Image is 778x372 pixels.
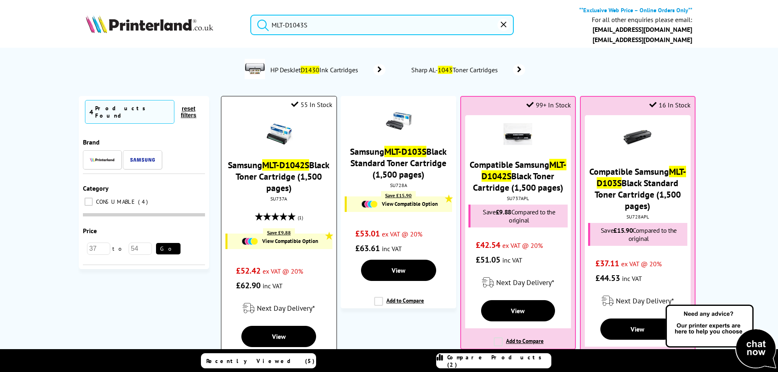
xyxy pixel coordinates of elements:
div: modal_delivery [585,290,691,312]
b: **Exclusive Web Price – Online Orders Only** [579,6,692,14]
span: View [392,266,406,274]
div: modal_delivery [225,297,332,320]
span: Compare Products (2) [447,354,551,368]
div: Save £9.88 [263,228,295,237]
a: View [241,326,316,347]
span: inc VAT [382,245,402,253]
span: £42.54 [476,240,500,250]
span: View [631,325,644,333]
div: SU728APL [587,214,689,220]
div: 99+ In Stock [526,101,571,109]
span: £62.90 [236,280,261,291]
span: £15.90 [613,226,633,234]
div: Save £15.90 [381,191,416,200]
span: inc VAT [622,274,642,283]
a: HP DeskJetD1430Ink Cartridges [269,59,386,81]
div: Products Found [95,105,170,119]
span: inc VAT [263,282,283,290]
mark: MLT-D1042S [262,159,309,171]
a: SamsungMLT-D1042SBlack Toner Cartridge (1,500 pages) [228,159,330,194]
span: 4 [89,108,93,116]
a: View [481,300,555,321]
span: to [110,245,129,252]
span: £9.88 [496,208,511,216]
span: Sharp AL- Toner Cartridges [410,66,501,74]
a: Compare Products (2) [436,353,551,368]
span: 4 [138,198,150,205]
label: Add to Compare [374,297,424,312]
a: View [600,319,675,340]
input: 54 [129,243,152,255]
a: View Compatible Option [351,200,448,208]
label: Add to Compare [494,337,544,353]
a: SamsungMLT-D103SBlack Standard Toner Cartridge (1,500 pages) [350,146,447,180]
span: Next Day Delivery* [616,296,674,305]
a: View Compatible Option [232,238,328,245]
span: Next Day Delivery* [257,303,315,313]
span: HP DeskJet Ink Cartridges [269,66,361,74]
div: 16 In Stock [649,101,691,109]
div: SU737A [227,196,330,202]
mark: MLT-D103S [597,166,686,189]
span: Recently Viewed (5) [206,357,315,365]
a: [EMAIL_ADDRESS][DOMAIN_NAME] [593,36,692,44]
span: £37.11 [595,258,619,269]
button: Go [156,243,181,254]
span: £52.42 [236,265,261,276]
span: ex VAT @ 20% [502,241,543,249]
img: D1400-conspage.jpg [245,59,265,79]
span: View [272,332,286,341]
span: ex VAT @ 20% [382,230,422,238]
span: ex VAT @ 20% [621,260,662,268]
span: Category [83,184,109,192]
span: £51.05 [476,254,500,265]
a: Printerland Logo [86,15,241,35]
span: £63.61 [355,243,380,254]
mark: 1043 [438,66,453,74]
img: Samsung [130,158,155,162]
mark: MLT-D1042S [482,159,566,182]
button: reset filters [174,105,203,119]
span: Next Day Delivery* [496,278,554,287]
a: Compatible SamsungMLT-D1042SBlack Toner Cartridge (1,500 pages) [470,159,566,193]
img: Cartridges [361,200,378,208]
a: Recently Viewed (5) [201,353,316,368]
img: Printerland Logo [86,15,213,33]
div: SU737APL [467,195,569,201]
span: View Compatible Option [382,200,438,207]
mark: MLT-D103S [384,146,426,157]
input: 37 [87,243,110,255]
div: SU728A [347,182,450,188]
img: K15587ZA-small.gif [623,123,652,152]
img: 86131660-small.jpg [504,123,532,145]
img: MLTD1042SELS.gif [265,123,293,145]
input: Search pr [250,15,514,35]
span: View [511,307,525,315]
div: 55 In Stock [291,100,332,109]
div: modal_delivery [465,271,571,294]
a: View [361,260,436,281]
img: Open Live Chat window [664,303,778,370]
span: ex VAT @ 20% [263,267,303,275]
span: View Compatible Option [262,238,318,245]
mark: D1430 [301,66,319,74]
div: Save Compared to the original [468,205,568,227]
a: Compatible SamsungMLT-D103SBlack Standard Toner Cartridge (1,500 pages) [589,166,686,212]
span: Brand [83,138,100,146]
img: Cartridges [242,238,258,245]
div: Save Compared to the original [588,223,687,246]
span: £53.01 [355,228,380,239]
img: Printerland [90,158,114,162]
div: For all other enquiries please email: [592,16,692,24]
span: inc VAT [502,256,522,264]
img: ml2955small.jpg [384,110,413,132]
span: £44.53 [595,273,620,283]
span: Price [83,227,97,235]
a: Sharp AL-1043Toner Cartridges [410,64,525,76]
span: (1) [298,210,303,225]
span: CONSUMABLE [94,198,137,205]
a: [EMAIL_ADDRESS][DOMAIN_NAME] [593,25,692,33]
input: CONSUMABLE 4 [85,198,93,206]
